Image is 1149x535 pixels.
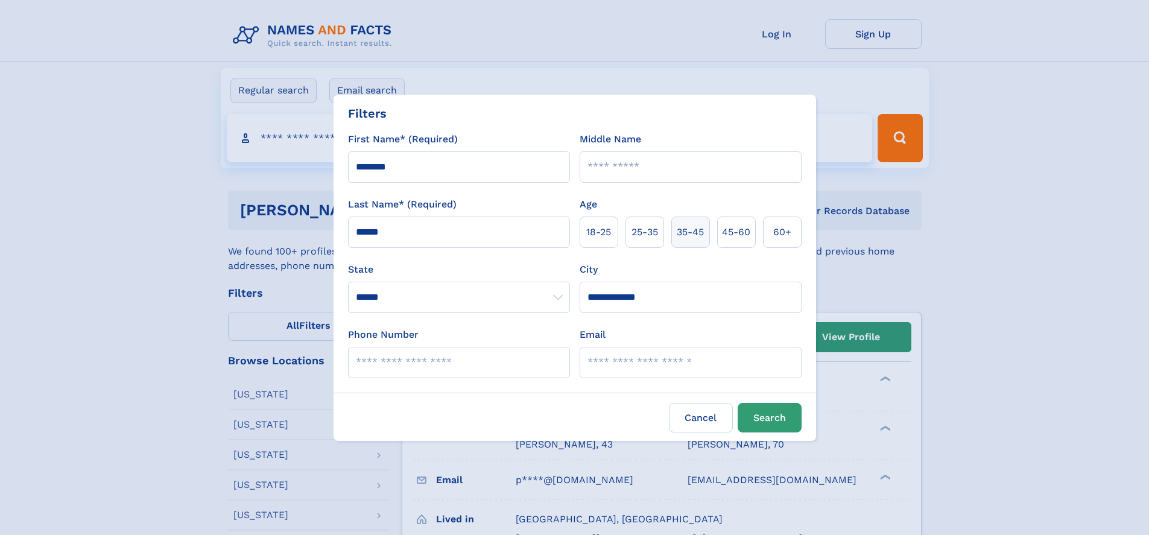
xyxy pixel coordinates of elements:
span: 60+ [773,225,791,239]
label: Cancel [669,403,733,432]
button: Search [738,403,802,432]
span: 18‑25 [586,225,611,239]
label: Middle Name [580,132,641,147]
label: Last Name* (Required) [348,197,457,212]
span: 25‑35 [631,225,658,239]
label: Email [580,328,606,342]
span: 45‑60 [722,225,750,239]
label: City [580,262,598,277]
label: Phone Number [348,328,419,342]
label: State [348,262,570,277]
div: Filters [348,104,387,122]
label: First Name* (Required) [348,132,458,147]
label: Age [580,197,597,212]
span: 35‑45 [677,225,704,239]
